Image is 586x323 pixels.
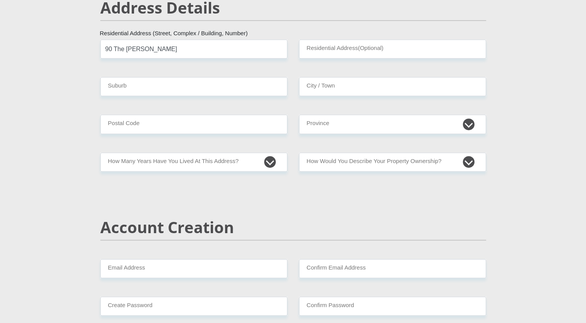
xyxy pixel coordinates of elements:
select: Please select a value [100,153,287,172]
input: Suburb [100,77,287,96]
h2: Account Creation [100,218,486,237]
input: City [299,77,486,96]
select: Please Select a Province [299,115,486,134]
input: Email Address [100,259,287,278]
input: Address line 2 (Optional) [299,40,486,58]
input: Valid residential address [100,40,287,58]
select: Please select a value [299,153,486,172]
input: Create Password [100,297,287,316]
input: Confirm Email Address [299,259,486,278]
input: Confirm Password [299,297,486,316]
input: Postal Code [100,115,287,134]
